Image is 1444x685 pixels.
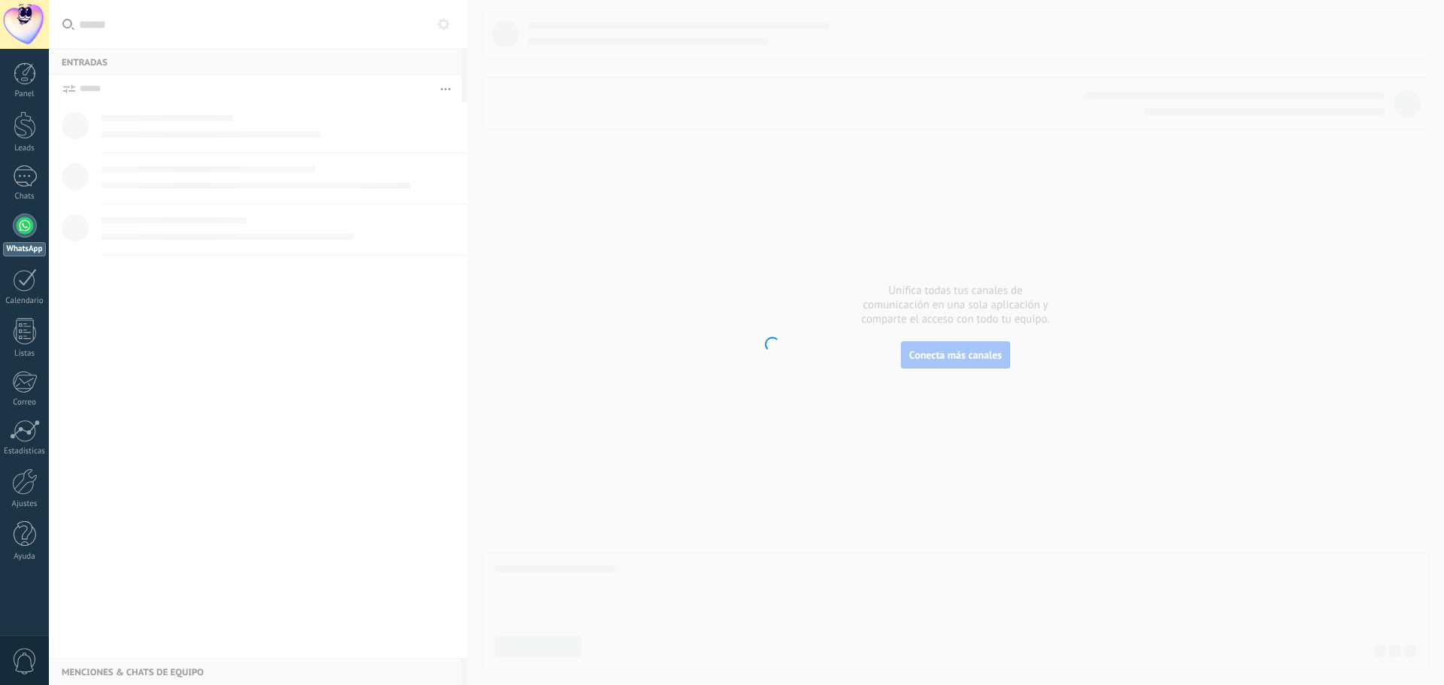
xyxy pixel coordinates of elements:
[3,296,47,306] div: Calendario
[3,398,47,408] div: Correo
[3,192,47,202] div: Chats
[3,552,47,562] div: Ayuda
[3,447,47,456] div: Estadísticas
[3,499,47,509] div: Ajustes
[3,89,47,99] div: Panel
[3,349,47,359] div: Listas
[3,242,46,256] div: WhatsApp
[3,144,47,153] div: Leads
